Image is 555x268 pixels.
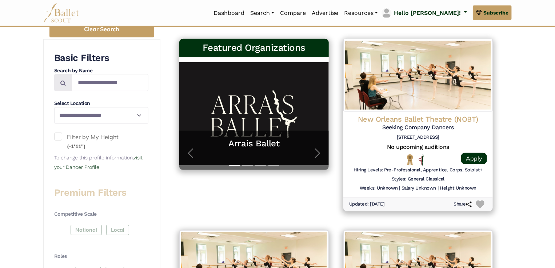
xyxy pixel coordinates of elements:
h3: Basic Filters [54,52,148,64]
input: Search by names... [72,74,148,91]
h5: Seeking Company Dancers [349,124,487,131]
h4: Competitive Scale [54,211,148,218]
h6: | [399,185,400,191]
h6: Styles: General Classical [392,176,444,182]
a: profile picture Hello [PERSON_NAME]! [381,7,467,19]
img: profile picture [382,8,392,18]
h6: Updated: [DATE] [349,201,385,207]
h5: No upcoming auditions [349,143,487,151]
button: Slide 4 [268,162,279,170]
img: Heart [476,200,484,209]
h3: Featured Organizations [185,42,323,54]
h4: Roles [54,253,148,260]
a: Subscribe [473,5,512,20]
button: Slide 3 [255,162,266,170]
h6: | [438,185,439,191]
a: Dashboard [211,5,247,21]
button: Slide 1 [229,162,240,170]
a: Advertise [309,5,341,21]
h6: Share [454,201,472,207]
button: Clear Search [49,21,154,37]
h4: Search by Name [54,67,148,74]
span: Subscribe [483,9,508,17]
img: All [418,154,424,166]
h6: Height Unknown [440,185,476,191]
a: Arrais Ballet [187,138,322,149]
h6: Hiring Levels: Pre-Professional, Apprentice, Corps, Soloist+ [354,167,483,173]
a: Search [247,5,277,21]
small: (-1'11") [67,143,85,150]
button: Slide 2 [242,162,253,170]
h3: Premium Filters [54,187,148,199]
p: Hello [PERSON_NAME]! [394,8,461,18]
label: Filter by My Height [54,133,148,151]
a: Resources [341,5,381,21]
h6: Weeks: Unknown [360,185,398,191]
a: Apply [461,153,487,164]
h6: Salary Unknown [402,185,436,191]
h4: Select Location [54,100,148,107]
a: Compare [277,5,309,21]
a: visit your Dancer Profile [54,155,143,170]
img: Logo [343,39,493,111]
h4: New Orleans Ballet Theatre (NOBT) [349,114,487,124]
small: To change this profile information, [54,155,143,170]
img: National [406,154,415,165]
img: gem.svg [476,9,482,17]
h6: [STREET_ADDRESS] [349,134,487,141]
